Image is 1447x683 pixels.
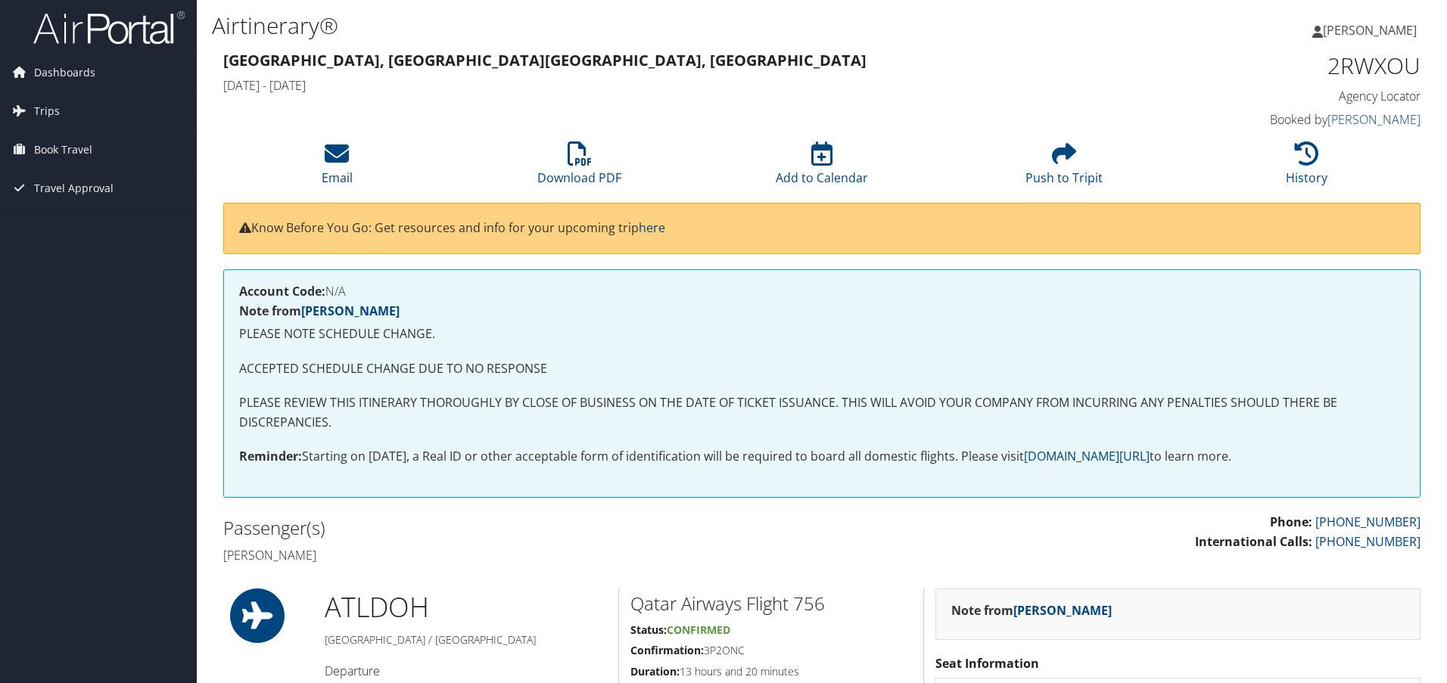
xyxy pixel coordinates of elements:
[239,303,400,319] strong: Note from
[630,643,704,657] strong: Confirmation:
[537,150,621,186] a: Download PDF
[239,447,1405,467] p: Starting on [DATE], a Real ID or other acceptable form of identification will be required to boar...
[1013,602,1112,619] a: [PERSON_NAME]
[239,324,1405,344] p: PLEASE NOTE SCHEDULE CHANGE.
[667,622,730,637] span: Confirmed
[1025,150,1103,186] a: Push to Tripit
[239,393,1405,432] p: PLEASE REVIEW THIS ITINERARY THOROUGHLY BY CLOSE OF BUSINESS ON THE DATE OF TICKET ISSUANCE. THIS...
[325,588,607,626] h1: ATL DOH
[239,283,325,300] strong: Account Code:
[1270,514,1312,530] strong: Phone:
[630,664,912,679] h5: 13 hours and 20 minutes
[301,303,400,319] a: [PERSON_NAME]
[223,547,811,563] h4: [PERSON_NAME]
[322,150,353,186] a: Email
[1024,448,1150,464] a: [DOMAIN_NAME][URL]
[325,632,607,647] h5: [GEOGRAPHIC_DATA] / [GEOGRAPHIC_DATA]
[1323,22,1417,39] span: [PERSON_NAME]
[776,150,868,186] a: Add to Calendar
[1315,514,1421,530] a: [PHONE_NUMBER]
[630,591,912,616] h2: Qatar Airways Flight 756
[1138,88,1421,104] h4: Agency Locator
[34,54,95,92] span: Dashboards
[223,77,1116,94] h4: [DATE] - [DATE]
[223,50,867,70] strong: [GEOGRAPHIC_DATA], [GEOGRAPHIC_DATA] [GEOGRAPHIC_DATA], [GEOGRAPHIC_DATA]
[630,664,680,678] strong: Duration:
[1138,50,1421,82] h1: 2RWXOU
[1312,8,1432,53] a: [PERSON_NAME]
[325,663,607,679] h4: Departure
[33,10,185,45] img: airportal-logo.png
[1138,111,1421,128] h4: Booked by
[34,131,92,169] span: Book Travel
[1315,533,1421,550] a: [PHONE_NUMBER]
[223,515,811,541] h2: Passenger(s)
[239,359,1405,379] p: ACCEPTED SCHEDULE CHANGE DUE TO NO RESPONSE
[1327,111,1421,128] a: [PERSON_NAME]
[34,169,114,207] span: Travel Approval
[951,602,1112,619] strong: Note from
[630,622,667,637] strong: Status:
[935,655,1039,672] strong: Seat Information
[212,10,1025,42] h1: Airtinerary®
[630,643,912,658] h5: 3P2ONC
[639,219,665,236] a: here
[34,92,60,130] span: Trips
[1286,150,1327,186] a: History
[1195,533,1312,550] strong: International Calls:
[239,448,302,464] strong: Reminder:
[239,285,1405,297] h4: N/A
[239,219,1405,238] p: Know Before You Go: Get resources and info for your upcoming trip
